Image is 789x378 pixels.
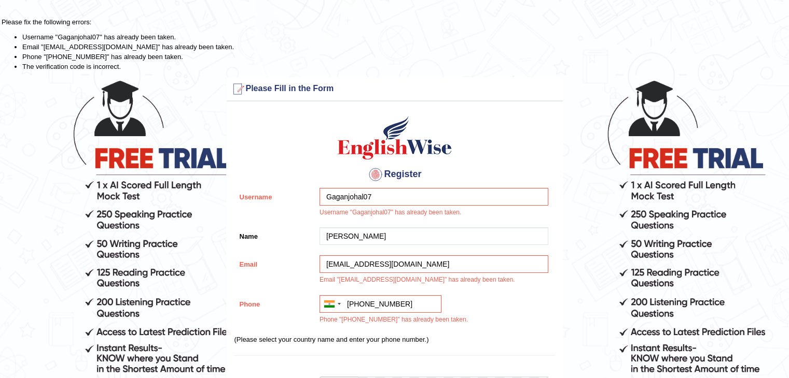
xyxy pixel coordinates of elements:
[336,114,454,161] img: Logo of English Wise create a new account for intelligent practice with AI
[22,62,787,71] li: The verification code is incorrect.
[22,42,787,52] li: Email "[EMAIL_ADDRESS][DOMAIN_NAME]" has already been taken.
[234,166,555,183] h4: Register
[234,295,315,309] label: Phone
[234,227,315,241] label: Name
[229,81,560,97] h3: Please Fill in the Form
[234,255,315,269] label: Email
[2,17,787,27] p: Please fix the following errors:
[320,296,344,312] div: India (भारत): +91
[22,52,787,62] li: Phone "[PHONE_NUMBER]" has already been taken.
[22,32,787,42] li: Username "Gaganjohal07" has already been taken.
[320,295,441,313] input: +91 81234 56789
[234,335,555,344] p: (Please select your country name and enter your phone number.)
[234,188,315,202] label: Username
